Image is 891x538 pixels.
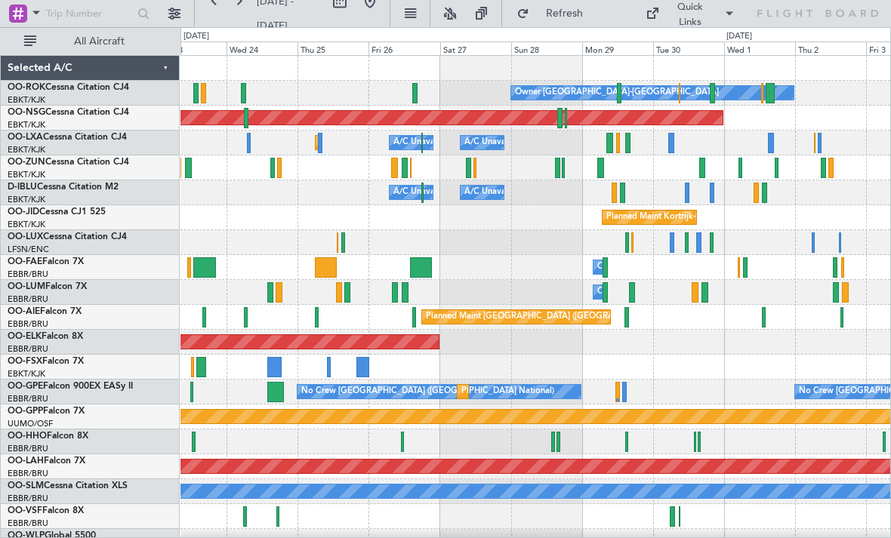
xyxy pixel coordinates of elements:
[8,506,42,515] span: OO-VSF
[8,307,82,316] a: OO-AIEFalcon 7X
[8,133,127,142] a: OO-LXACessna Citation CJ4
[597,281,700,303] div: Owner Melsbroek Air Base
[532,8,596,19] span: Refresh
[8,468,48,479] a: EBBR/BRU
[8,244,49,255] a: LFSN/ENC
[511,42,582,55] div: Sun 28
[606,206,782,229] div: Planned Maint Kortrijk-[GEOGRAPHIC_DATA]
[8,282,87,291] a: OO-LUMFalcon 7X
[227,42,298,55] div: Wed 24
[8,269,48,280] a: EBBR/BRU
[8,282,45,291] span: OO-LUM
[8,318,48,330] a: EBBR/BRU
[8,393,48,404] a: EBBR/BRU
[8,357,42,366] span: OO-FSX
[298,42,368,55] div: Thu 25
[8,418,53,429] a: UUMO/OSF
[8,493,48,504] a: EBBR/BRU
[726,30,752,43] div: [DATE]
[8,332,83,341] a: OO-ELKFalcon 8X
[638,2,742,26] button: Quick Links
[8,506,84,515] a: OO-VSFFalcon 8X
[393,131,674,154] div: A/C Unavailable [GEOGRAPHIC_DATA] ([GEOGRAPHIC_DATA] National)
[8,357,84,366] a: OO-FSXFalcon 7X
[426,306,664,328] div: Planned Maint [GEOGRAPHIC_DATA] ([GEOGRAPHIC_DATA])
[8,457,44,466] span: OO-LAH
[8,481,44,490] span: OO-SLM
[8,294,48,305] a: EBBR/BRU
[46,2,133,25] input: Trip Number
[8,194,45,205] a: EBKT/KJK
[183,30,209,43] div: [DATE]
[8,343,48,355] a: EBBR/BRU
[8,219,45,230] a: EBKT/KJK
[368,42,439,55] div: Fri 26
[8,257,42,266] span: OO-FAE
[8,169,45,180] a: EBKT/KJK
[440,42,511,55] div: Sat 27
[8,382,133,391] a: OO-GPEFalcon 900EX EASy II
[17,29,164,54] button: All Aircraft
[8,208,39,217] span: OO-JID
[597,256,700,278] div: Owner Melsbroek Air Base
[8,83,129,92] a: OO-ROKCessna Citation CJ4
[515,81,719,104] div: Owner [GEOGRAPHIC_DATA]-[GEOGRAPHIC_DATA]
[8,119,45,131] a: EBKT/KJK
[8,307,40,316] span: OO-AIE
[8,382,43,391] span: OO-GPE
[582,42,653,55] div: Mon 29
[393,181,674,204] div: A/C Unavailable [GEOGRAPHIC_DATA] ([GEOGRAPHIC_DATA] National)
[8,481,128,490] a: OO-SLMCessna Citation XLS
[724,42,795,55] div: Wed 1
[8,232,43,241] span: OO-LUX
[8,144,45,155] a: EBKT/KJK
[8,208,106,217] a: OO-JIDCessna CJ1 525
[8,232,127,241] a: OO-LUXCessna Citation CJ4
[8,457,85,466] a: OO-LAHFalcon 7X
[8,108,129,117] a: OO-NSGCessna Citation CJ4
[8,368,45,380] a: EBKT/KJK
[156,42,227,55] div: Tue 23
[510,2,600,26] button: Refresh
[8,158,129,167] a: OO-ZUNCessna Citation CJ4
[8,83,45,92] span: OO-ROK
[8,407,43,416] span: OO-GPP
[8,432,47,441] span: OO-HHO
[8,407,85,416] a: OO-GPPFalcon 7X
[8,443,48,454] a: EBBR/BRU
[8,183,119,192] a: D-IBLUCessna Citation M2
[8,432,88,441] a: OO-HHOFalcon 8X
[8,183,37,192] span: D-IBLU
[8,158,45,167] span: OO-ZUN
[8,94,45,106] a: EBKT/KJK
[795,42,866,55] div: Thu 2
[653,42,724,55] div: Tue 30
[39,36,159,47] span: All Aircraft
[8,133,43,142] span: OO-LXA
[8,332,42,341] span: OO-ELK
[464,131,527,154] div: A/C Unavailable
[8,518,48,529] a: EBBR/BRU
[461,380,735,403] div: Planned Maint [GEOGRAPHIC_DATA] ([GEOGRAPHIC_DATA] National)
[8,108,45,117] span: OO-NSG
[464,181,705,204] div: A/C Unavailable [GEOGRAPHIC_DATA]-[GEOGRAPHIC_DATA]
[8,257,84,266] a: OO-FAEFalcon 7X
[301,380,554,403] div: No Crew [GEOGRAPHIC_DATA] ([GEOGRAPHIC_DATA] National)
